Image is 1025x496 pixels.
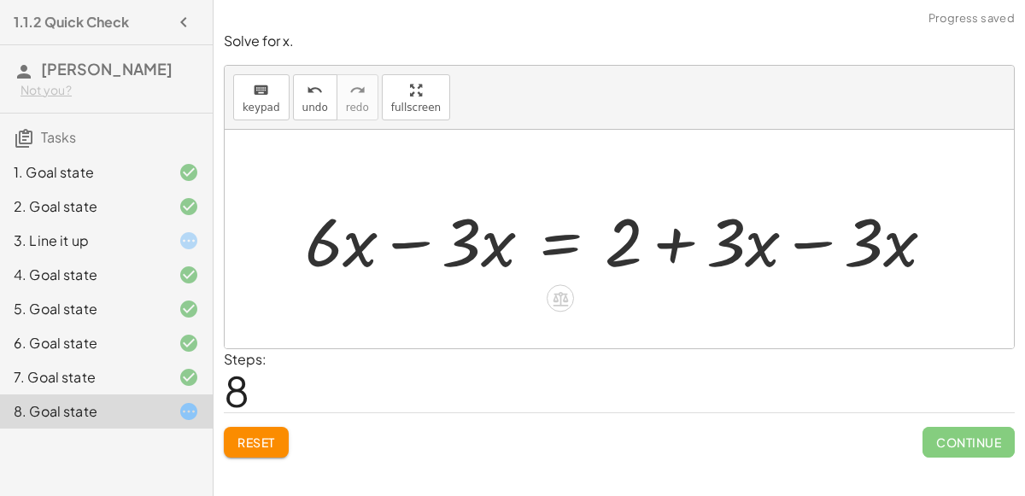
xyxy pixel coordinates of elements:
[237,435,275,450] span: Reset
[179,230,199,251] i: Task started.
[337,74,378,120] button: redoredo
[14,162,151,183] div: 1. Goal state
[14,299,151,319] div: 5. Goal state
[179,299,199,319] i: Task finished and correct.
[14,401,151,422] div: 8. Goal state
[253,80,269,101] i: keyboard
[928,10,1015,27] span: Progress saved
[179,367,199,388] i: Task finished and correct.
[179,196,199,217] i: Task finished and correct.
[14,12,129,32] h4: 1.1.2 Quick Check
[293,74,337,120] button: undoundo
[20,82,199,99] div: Not you?
[224,365,249,417] span: 8
[391,102,441,114] span: fullscreen
[179,333,199,353] i: Task finished and correct.
[224,427,289,458] button: Reset
[243,102,280,114] span: keypad
[41,128,76,146] span: Tasks
[349,80,366,101] i: redo
[302,102,328,114] span: undo
[233,74,290,120] button: keyboardkeypad
[346,102,369,114] span: redo
[14,196,151,217] div: 2. Goal state
[179,401,199,422] i: Task started.
[14,367,151,388] div: 7. Goal state
[14,230,151,251] div: 3. Line it up
[382,74,450,120] button: fullscreen
[224,350,266,368] label: Steps:
[41,59,173,79] span: [PERSON_NAME]
[547,285,574,312] div: Apply the same math to both sides of the equation
[224,32,1015,51] p: Solve for x.
[179,265,199,285] i: Task finished and correct.
[307,80,323,101] i: undo
[14,333,151,353] div: 6. Goal state
[179,162,199,183] i: Task finished and correct.
[14,265,151,285] div: 4. Goal state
